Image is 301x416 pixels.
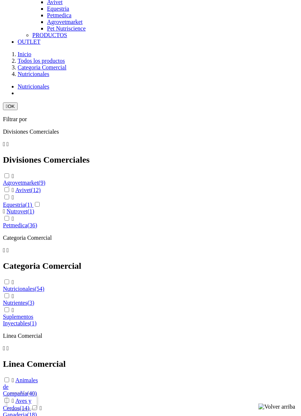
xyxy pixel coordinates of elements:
[3,359,298,369] h2: Linea Comercial
[3,398,32,411] a: Aves y Cerdos(14)
[4,377,9,382] input:  Animales de Compañía(40)
[4,293,9,298] input:  Nutrientes(3)
[7,345,9,351] i: 
[12,216,14,222] i: 
[47,19,83,25] a: Agrovetmarket
[3,377,38,397] a: Animales de Compañía(40)
[32,32,67,38] a: PRODUCTOS
[3,208,5,214] i: 
[4,187,9,192] input:  Avivet(12)
[7,141,9,147] i: 
[27,390,37,397] span: (40)
[18,71,49,77] a: Nutricionales
[3,261,298,271] h2: Categoria Comercial
[3,129,298,135] p: Divisiones Comerciales
[3,155,298,165] h2: Divisiones Comerciales
[47,6,69,12] a: Equestria
[3,222,37,228] a: Petmedica(36)
[39,180,46,186] span: (9)
[4,173,9,178] input:  Agrovetmarket(9)
[4,307,9,312] input:  Suplementos Inyectables(1)
[31,187,41,193] span: (12)
[3,300,34,306] a: Nutrientes(3)
[3,314,37,326] a: Suplementos Inyectables(1)
[19,405,29,411] span: (14)
[18,39,40,45] a: OUTLET
[18,64,66,70] a: Categoria Comercial
[40,405,42,411] i: 
[12,194,14,200] i: 
[3,102,18,110] button: OK
[47,12,72,18] a: Petmedica
[12,377,14,383] i: 
[28,222,37,228] span: (36)
[3,333,298,339] p: Linea Comercial
[7,394,37,409] iframe: Brevo live chat
[25,202,32,208] span: (1)
[47,25,86,32] a: Pet Nutriscience
[30,320,37,326] span: (1)
[35,202,40,207] input:  Nutrovet(1)
[18,51,31,57] a: Inicio
[3,202,33,208] a: Equestria(1)
[3,141,5,147] i: 
[28,300,35,306] span: (3)
[3,247,5,253] i: 
[7,208,35,214] a: Nutrovet(1)
[28,208,35,214] span: (1)
[3,180,46,186] a: Agrovetmarket(9)
[15,187,41,193] a: Avivet(12)
[4,195,9,199] input:  Equestria(1)
[4,279,9,284] input:  Nutricionales(54)
[12,307,14,313] i: 
[6,104,8,109] i: 
[7,247,9,253] i: 
[12,173,14,179] i: 
[18,58,65,64] a: Todos los productos
[3,286,44,292] a: Nutricionales(54)
[12,187,14,193] i: 
[18,83,49,90] a: Nutricionales
[35,286,44,292] span: (54)
[3,345,5,351] i: 
[258,404,295,410] img: Volver arriba
[12,293,14,299] i: 
[4,398,9,403] input:  Aves y Cerdos(14)
[4,216,9,221] input:  Petmedica(36)
[12,279,14,285] i: 
[3,235,298,241] p: Categoria Comercial
[3,116,298,123] p: Filtrar por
